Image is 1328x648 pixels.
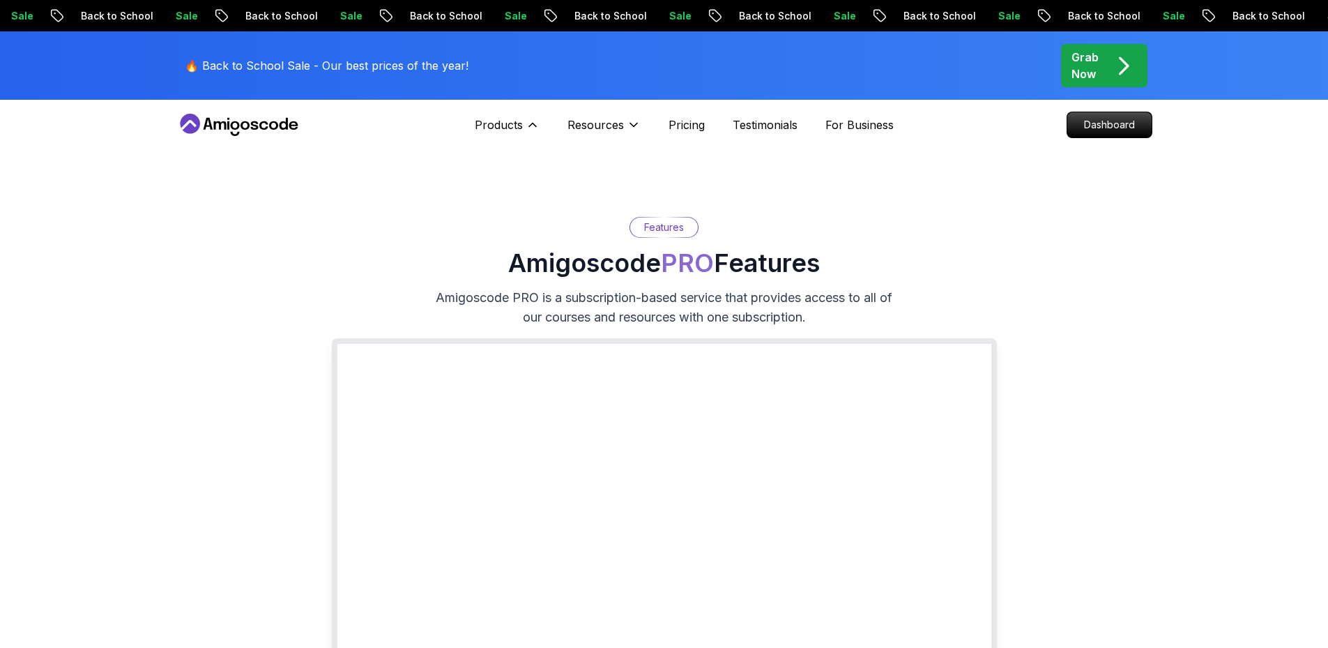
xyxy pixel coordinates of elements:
[395,9,490,23] p: Back to School
[185,57,468,74] p: 🔥 Back to School Sale - Our best prices of the year!
[567,116,641,144] button: Resources
[655,9,699,23] p: Sale
[1067,112,1152,137] p: Dashboard
[560,9,655,23] p: Back to School
[825,116,894,133] a: For Business
[1071,49,1099,82] p: Grab Now
[1067,112,1152,138] a: Dashboard
[161,9,206,23] p: Sale
[984,9,1028,23] p: Sale
[669,116,705,133] a: Pricing
[490,9,535,23] p: Sale
[66,9,161,23] p: Back to School
[733,116,797,133] a: Testimonials
[475,116,523,133] p: Products
[889,9,984,23] p: Back to School
[1218,9,1313,23] p: Back to School
[819,9,864,23] p: Sale
[567,116,624,133] p: Resources
[326,9,370,23] p: Sale
[231,9,326,23] p: Back to School
[724,9,819,23] p: Back to School
[1053,9,1148,23] p: Back to School
[1148,9,1193,23] p: Sale
[475,116,540,144] button: Products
